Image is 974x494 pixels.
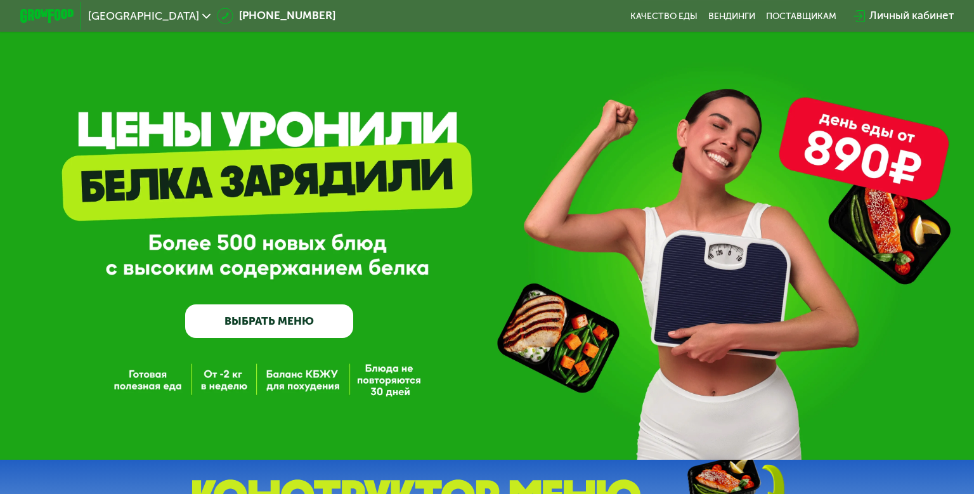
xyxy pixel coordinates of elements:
[766,11,836,22] div: поставщикам
[708,11,755,22] a: Вендинги
[630,11,698,22] a: Качество еды
[185,304,354,338] a: ВЫБРАТЬ МЕНЮ
[869,8,954,24] div: Личный кабинет
[217,8,335,24] a: [PHONE_NUMBER]
[88,11,199,22] span: [GEOGRAPHIC_DATA]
